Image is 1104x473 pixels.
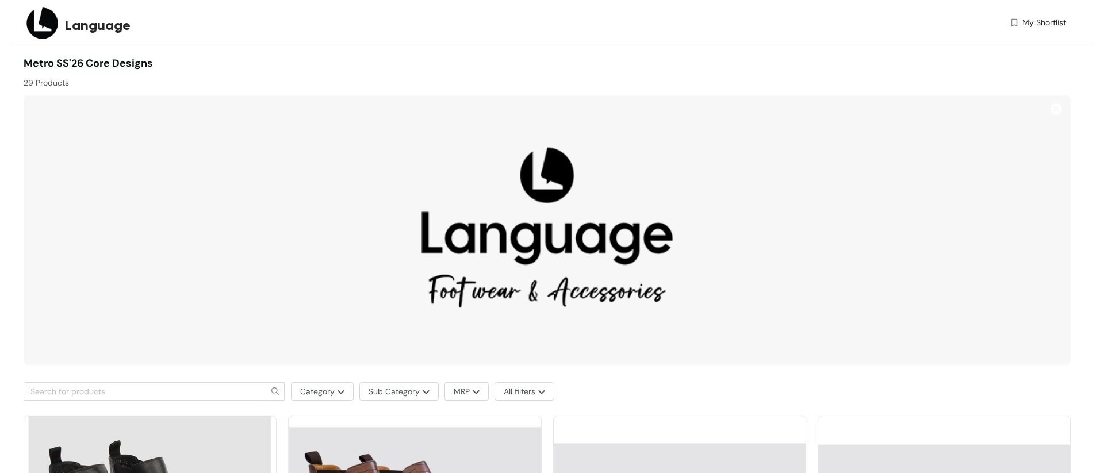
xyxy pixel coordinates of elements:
[1009,17,1019,29] img: wishlist
[24,56,153,70] span: Metro SS'26 core designs
[65,15,131,36] span: Language
[359,382,439,401] button: Sub Categorymore-options
[444,382,489,401] button: MRPmore-options
[24,71,547,89] div: 29 Products
[30,385,251,398] input: Search for products
[1022,17,1066,29] span: My Shortlist
[535,390,545,394] img: more-options
[24,5,61,42] img: Buyer Portal
[291,382,354,401] button: Categorymore-options
[335,390,344,394] img: more-options
[470,390,480,394] img: more-options
[369,385,420,398] span: Sub Category
[24,95,1071,365] img: 96113295-4e9b-498c-843f-c4a189c70b2f
[266,382,285,401] button: search
[494,382,554,401] button: All filtersmore-options
[454,385,470,398] span: MRP
[300,385,335,398] span: Category
[504,385,535,398] span: All filters
[420,390,430,394] img: more-options
[1051,103,1062,115] img: Close
[266,387,284,396] span: search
